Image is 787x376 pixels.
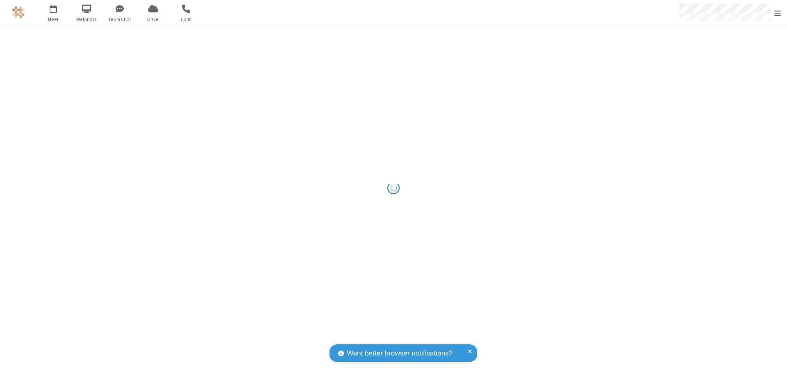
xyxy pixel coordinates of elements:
[12,6,25,18] img: QA Selenium DO NOT DELETE OR CHANGE
[138,16,168,23] span: Drive
[71,16,102,23] span: Webinars
[347,348,453,359] span: Want better browser notifications?
[38,16,69,23] span: Meet
[171,16,202,23] span: Calls
[105,16,135,23] span: Team Chat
